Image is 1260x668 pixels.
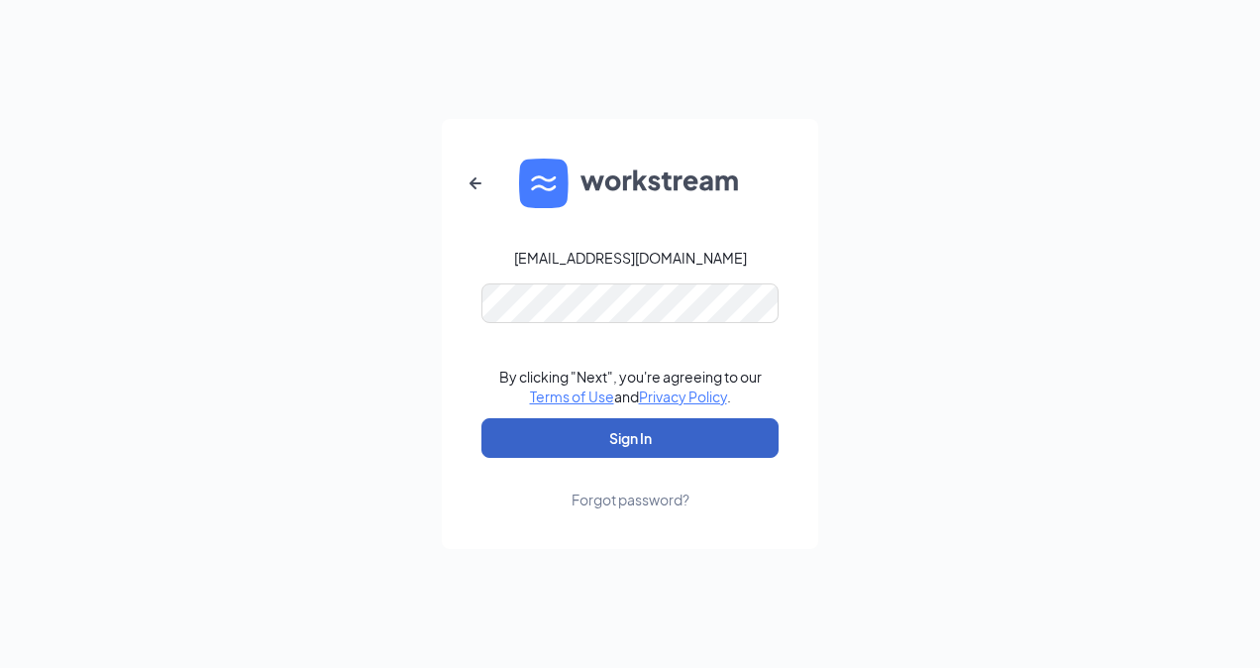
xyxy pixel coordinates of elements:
div: By clicking "Next", you're agreeing to our and . [499,367,762,406]
div: Forgot password? [572,490,689,509]
img: WS logo and Workstream text [519,159,741,208]
button: ArrowLeftNew [452,160,499,207]
button: Sign In [481,418,779,458]
div: [EMAIL_ADDRESS][DOMAIN_NAME] [514,248,747,268]
svg: ArrowLeftNew [464,171,487,195]
a: Terms of Use [530,388,614,405]
a: Privacy Policy [639,388,727,405]
a: Forgot password? [572,458,689,509]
